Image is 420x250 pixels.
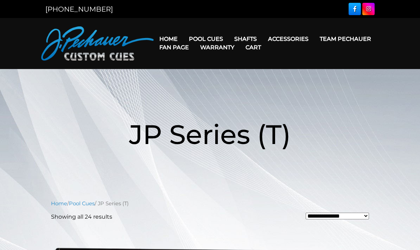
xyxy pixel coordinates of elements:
a: Fan Page [154,38,195,56]
a: Home [154,30,183,48]
a: Pool Cues [183,30,229,48]
p: Showing all 24 results [51,213,112,221]
a: Accessories [262,30,314,48]
nav: Breadcrumb [51,200,369,207]
img: Pechauer Custom Cues [41,26,154,61]
select: Shop order [306,213,369,219]
a: [PHONE_NUMBER] [45,5,113,13]
a: Shafts [229,30,262,48]
a: Team Pechauer [314,30,377,48]
a: Pool Cues [69,200,95,207]
a: Cart [240,38,267,56]
span: JP Series (T) [129,118,291,151]
a: Warranty [195,38,240,56]
a: Home [51,200,67,207]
